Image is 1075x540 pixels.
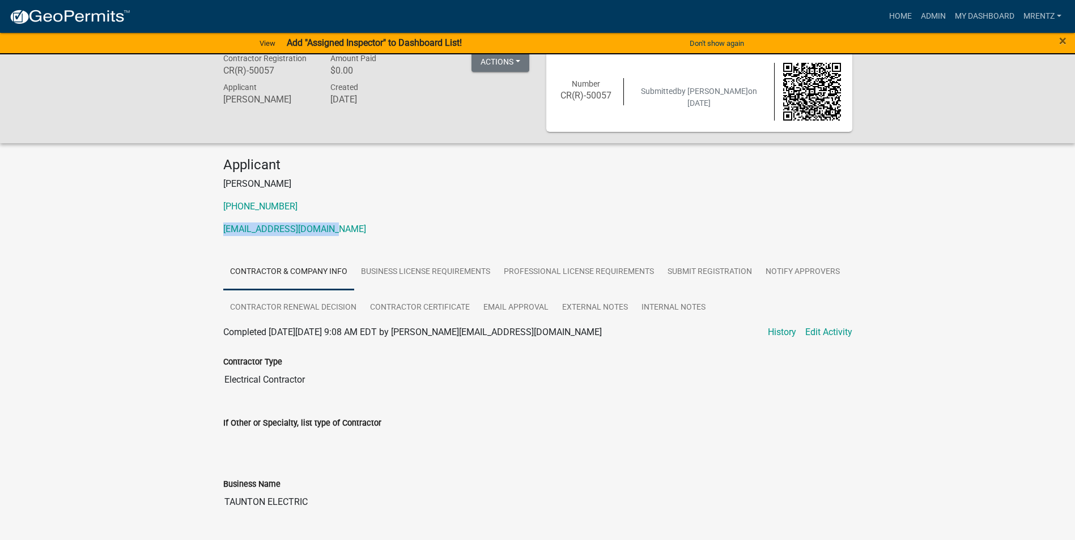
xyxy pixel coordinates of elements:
h6: CR(R)-50057 [223,65,314,76]
label: Business Name [223,481,281,488]
h6: [PERSON_NAME] [223,94,314,105]
a: Mrentz [1019,6,1066,27]
a: Submit Registration [661,254,759,290]
span: Amount Paid [330,54,376,63]
h6: $0.00 [330,65,421,76]
span: Applicant [223,83,257,92]
a: Email Approval [477,290,555,326]
a: [EMAIL_ADDRESS][DOMAIN_NAME] [223,224,366,234]
a: View [255,34,280,53]
span: by [PERSON_NAME] [677,87,748,96]
a: History [768,325,796,339]
a: Admin [916,6,950,27]
span: Number [572,79,600,88]
span: Contractor Registration [223,54,307,63]
a: My Dashboard [950,6,1019,27]
span: × [1059,33,1066,49]
a: Contractor Certificate [363,290,477,326]
button: Close [1059,34,1066,48]
a: Home [885,6,916,27]
h4: Applicant [223,157,852,173]
strong: Add "Assigned Inspector" to Dashboard List! [287,37,462,48]
label: If Other or Specialty, list type of Contractor [223,419,381,427]
span: Completed [DATE][DATE] 9:08 AM EDT by [PERSON_NAME][EMAIL_ADDRESS][DOMAIN_NAME] [223,327,602,337]
a: Contractor & Company Info [223,254,354,290]
h6: CR(R)-50057 [558,90,615,101]
a: External Notes [555,290,635,326]
a: Notify Approvers [759,254,847,290]
button: Don't show again [685,34,749,53]
img: QR code [783,63,841,121]
button: Actions [471,52,529,72]
a: Business License Requirements [354,254,497,290]
span: Created [330,83,358,92]
h6: [DATE] [330,94,421,105]
p: [PERSON_NAME] [223,177,852,191]
a: Internal Notes [635,290,712,326]
a: Edit Activity [805,325,852,339]
a: Professional License Requirements [497,254,661,290]
a: Contractor Renewal Decision [223,290,363,326]
label: Contractor Type [223,358,282,366]
a: [PHONE_NUMBER] [223,201,298,212]
span: Submitted on [DATE] [641,87,757,108]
